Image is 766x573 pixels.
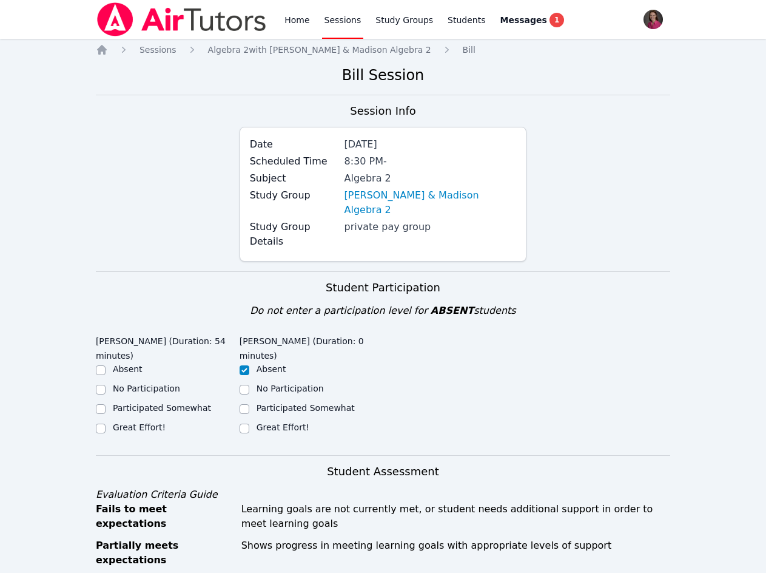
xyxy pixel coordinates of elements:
[549,13,564,27] span: 1
[96,463,670,480] h3: Student Assessment
[96,330,240,363] legend: [PERSON_NAME] (Duration: 54 minutes)
[96,44,670,56] nav: Breadcrumb
[250,188,337,203] label: Study Group
[113,364,143,374] label: Absent
[344,154,517,169] div: 8:30 PM -
[350,103,415,120] h3: Session Info
[257,403,355,413] label: Participated Somewhat
[240,330,383,363] legend: [PERSON_NAME] (Duration: 0 minutes)
[344,137,517,152] div: [DATE]
[139,44,176,56] a: Sessions
[257,384,324,393] label: No Participation
[344,171,517,186] div: Algebra 2
[250,154,337,169] label: Scheduled Time
[257,364,286,374] label: Absent
[96,2,267,36] img: Air Tutors
[96,538,234,568] div: Partially meets expectations
[96,487,670,502] div: Evaluation Criteria Guide
[208,44,431,56] a: Algebra 2with [PERSON_NAME] & Madison Algebra 2
[463,44,475,56] a: Bill
[431,305,474,316] span: ABSENT
[250,171,337,186] label: Subject
[257,422,309,432] label: Great Effort!
[96,279,670,296] h3: Student Participation
[250,137,337,152] label: Date
[208,45,431,55] span: Algebra 2 with [PERSON_NAME] & Madison Algebra 2
[344,188,517,217] a: [PERSON_NAME] & Madison Algebra 2
[500,14,547,26] span: Messages
[96,66,670,85] h2: Bill Session
[113,422,166,432] label: Great Effort!
[139,45,176,55] span: Sessions
[113,384,180,393] label: No Participation
[96,502,234,531] div: Fails to meet expectations
[241,502,670,531] div: Learning goals are not currently met, or student needs additional support in order to meet learni...
[241,538,670,568] div: Shows progress in meeting learning goals with appropriate levels of support
[96,303,670,318] div: Do not enter a participation level for students
[344,220,517,234] div: private pay group
[463,45,475,55] span: Bill
[113,403,211,413] label: Participated Somewhat
[250,220,337,249] label: Study Group Details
